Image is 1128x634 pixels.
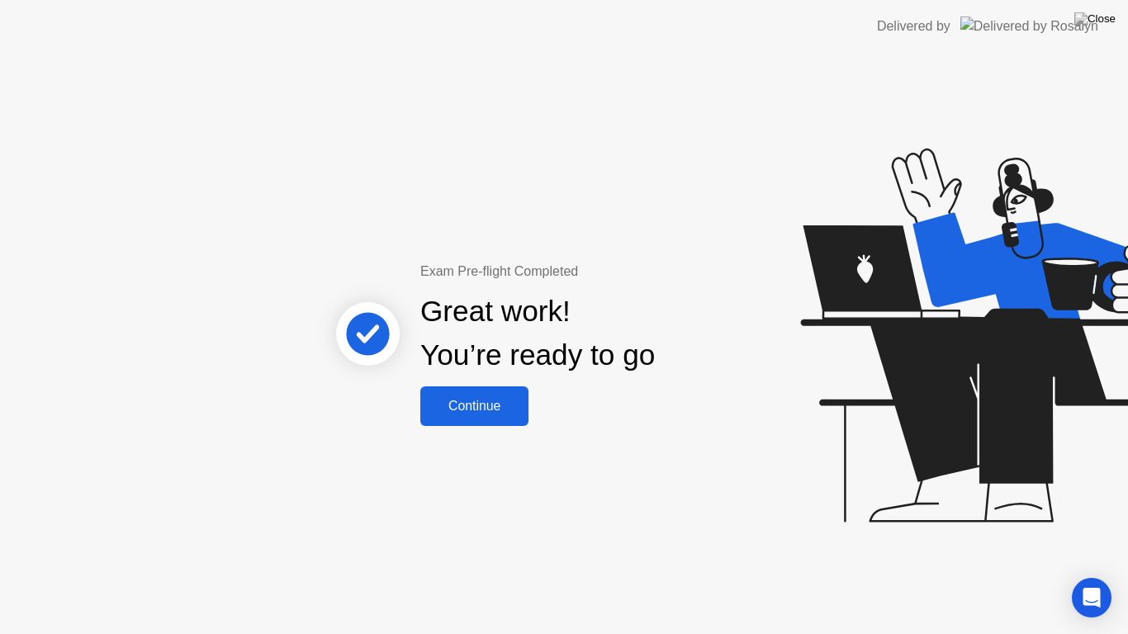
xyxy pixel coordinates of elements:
[420,290,655,377] div: Great work! You’re ready to go
[420,262,761,282] div: Exam Pre-flight Completed
[877,17,950,36] div: Delivered by
[425,399,524,414] div: Continue
[1074,12,1116,26] img: Close
[420,386,528,426] button: Continue
[1072,578,1111,617] div: Open Intercom Messenger
[960,17,1098,35] img: Delivered by Rosalyn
